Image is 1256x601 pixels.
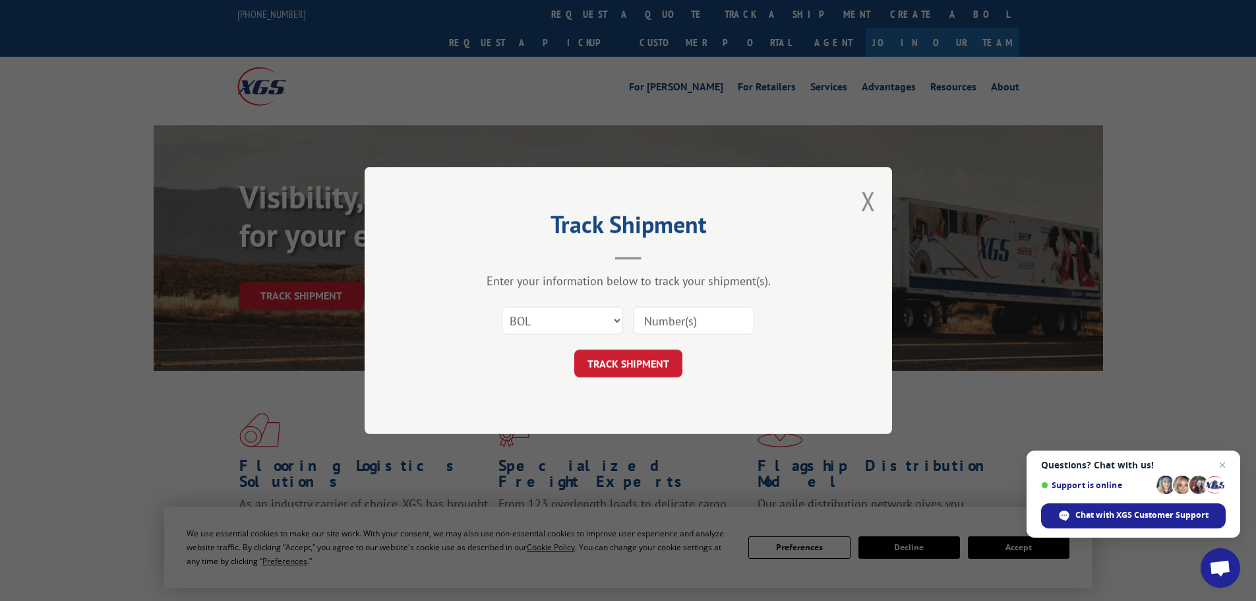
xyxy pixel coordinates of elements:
[431,215,826,240] h2: Track Shipment
[431,273,826,288] div: Enter your information below to track your shipment(s).
[1041,460,1226,470] span: Questions? Chat with us!
[1041,480,1152,490] span: Support is online
[861,183,876,218] button: Close modal
[1041,503,1226,528] span: Chat with XGS Customer Support
[574,350,682,377] button: TRACK SHIPMENT
[633,307,754,334] input: Number(s)
[1201,548,1240,588] a: Open chat
[1075,509,1209,521] span: Chat with XGS Customer Support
